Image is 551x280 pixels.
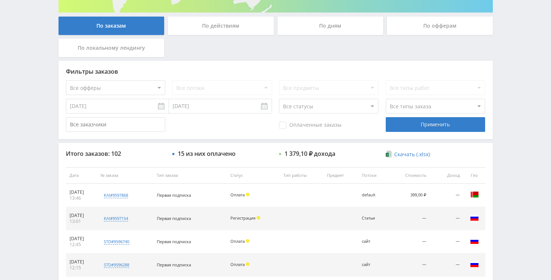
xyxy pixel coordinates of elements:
[257,216,260,220] span: Холд
[386,150,392,158] img: xlsx
[362,262,386,267] div: сайт
[470,213,479,222] img: rus.png
[246,239,250,243] span: Холд
[430,253,463,277] td: —
[230,238,245,244] span: Оплата
[70,242,93,248] div: 12:45
[153,167,227,184] th: Тип заказа
[470,237,479,245] img: rus.png
[178,150,236,157] div: 15 из них оплачено
[59,17,165,35] div: По заказам
[246,262,250,266] span: Холд
[389,184,430,207] td: 399,00 ₽
[70,236,93,242] div: [DATE]
[230,192,245,197] span: Оплата
[280,167,324,184] th: Тип работы
[394,151,430,157] span: Скачать (.xlsx)
[430,184,463,207] td: —
[386,117,485,132] div: Применить
[389,167,430,184] th: Стоимость
[362,216,386,221] div: Статьи
[66,150,165,157] div: Итого заказов: 102
[70,259,93,265] div: [DATE]
[389,253,430,277] td: —
[246,193,250,196] span: Холд
[157,216,191,221] span: Первая подписка
[278,17,384,35] div: По дням
[430,207,463,230] td: —
[389,230,430,253] td: —
[70,265,93,271] div: 12:15
[70,213,93,218] div: [DATE]
[157,192,191,198] span: Первая подписка
[104,239,129,245] div: std#9596740
[387,17,493,35] div: По офферам
[362,193,386,197] div: default
[227,167,280,184] th: Статус
[157,262,191,267] span: Первая подписка
[470,190,479,199] img: blr.png
[97,167,153,184] th: № заказа
[66,68,485,75] div: Фильтры заказов
[59,39,165,57] div: По локальному лендингу
[463,167,485,184] th: Гео
[323,167,358,184] th: Предмет
[386,151,430,158] a: Скачать (.xlsx)
[157,239,191,244] span: Первая подписка
[104,192,128,198] div: kai#9597868
[230,262,245,267] span: Оплата
[362,239,386,244] div: сайт
[470,260,479,269] img: rus.png
[104,216,128,221] div: kai#9597154
[389,207,430,230] td: —
[430,167,463,184] th: Доход
[358,167,390,184] th: Потоки
[66,117,165,132] input: Все заказчики
[70,218,93,224] div: 13:01
[66,167,97,184] th: Дата
[104,262,129,268] div: std#9596288
[168,17,274,35] div: По действиям
[70,195,93,201] div: 13:46
[279,122,342,129] span: Оплаченные заказы
[285,150,335,157] div: 1 379,10 ₽ дохода
[430,230,463,253] td: —
[230,215,255,221] span: Регистрация
[70,189,93,195] div: [DATE]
